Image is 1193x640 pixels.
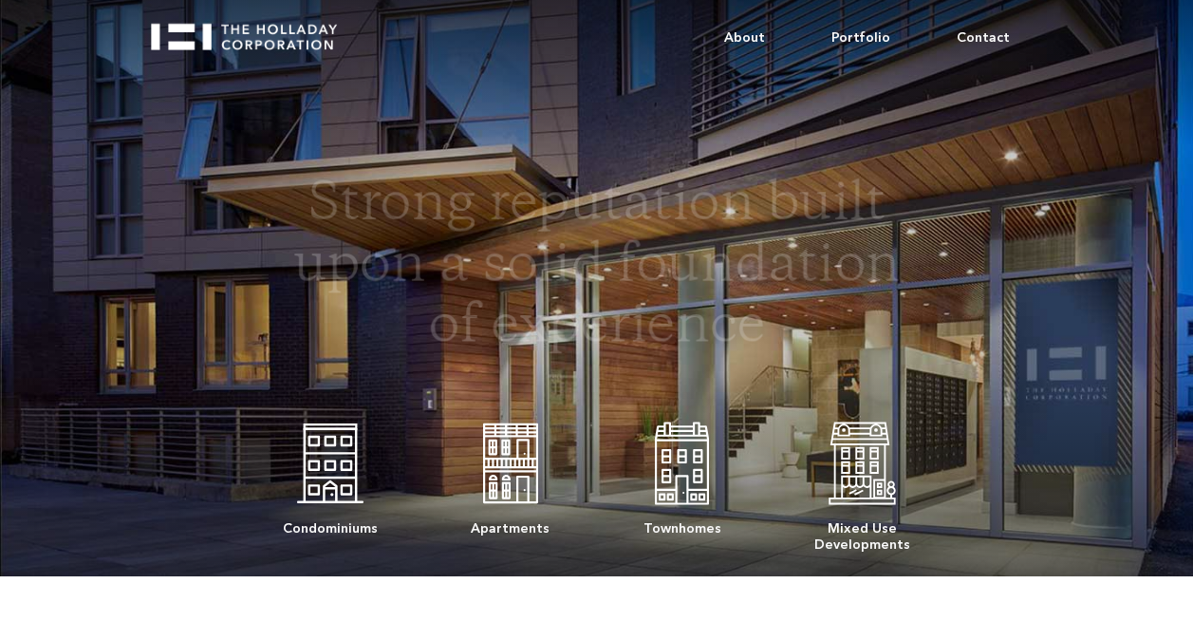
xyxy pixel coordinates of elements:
a: About [691,9,798,66]
a: Portfolio [798,9,923,66]
div: Apartments [471,511,550,536]
a: Contact [923,9,1043,66]
div: Condominiums [283,511,378,536]
a: home [151,9,354,50]
div: Mixed Use Developments [814,511,910,553]
h1: Strong reputation built upon a solid foundation of experience [285,177,909,359]
div: Townhomes [643,511,721,536]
